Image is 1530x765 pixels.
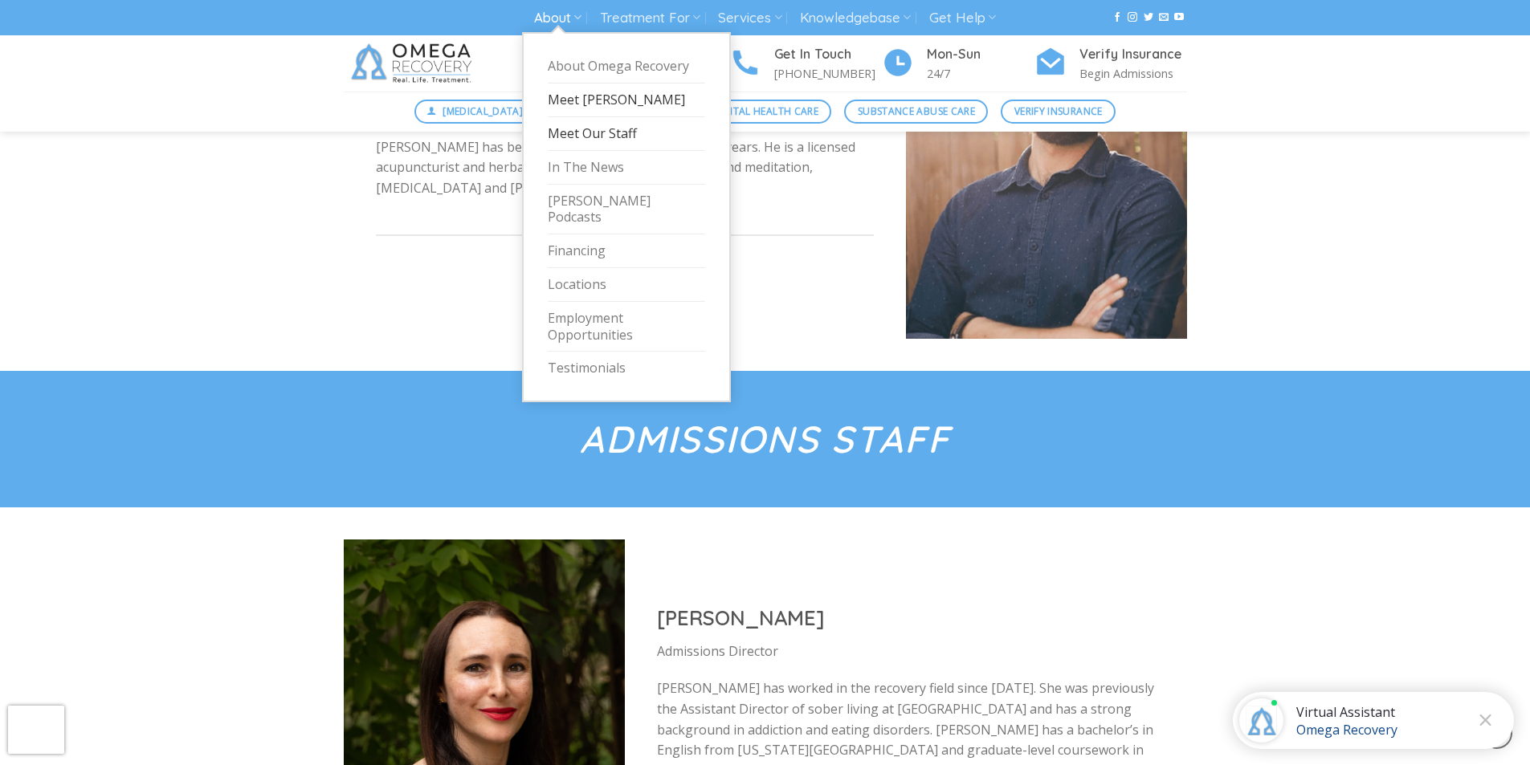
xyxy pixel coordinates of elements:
a: [MEDICAL_DATA] [414,100,537,124]
a: Verify Insurance [1001,100,1116,124]
p: [PHONE_NUMBER] [774,64,882,83]
a: Services [718,3,781,33]
a: Follow on Facebook [1112,12,1122,23]
a: Send us an email [1159,12,1169,23]
a: Mental Health Care [699,100,831,124]
a: About Omega Recovery [548,50,705,83]
a: Knowledgebase [800,3,911,33]
a: Locations [548,268,705,302]
a: Meet Our Staff [548,117,705,151]
a: Testimonials [548,352,705,385]
img: Omega Recovery [344,35,484,92]
a: Follow on Instagram [1128,12,1137,23]
h2: [PERSON_NAME] [657,604,1155,631]
a: Financing [548,234,705,268]
a: [PERSON_NAME] Podcasts [548,185,705,235]
a: Verify Insurance Begin Admissions [1034,44,1187,83]
a: Follow on YouTube [1174,12,1184,23]
p: Begin Admissions [1079,64,1187,83]
a: Employment Opportunities [548,302,705,352]
h4: Get In Touch [774,44,882,65]
a: In The News [548,151,705,185]
em: Admissions Staff [580,416,950,462]
a: Follow on Twitter [1144,12,1153,23]
h4: Mon-Sun [927,44,1034,65]
a: About [534,3,581,33]
p: [PERSON_NAME] has been in the wellness industry for 12 years. He is a licensed acupuncturist and ... [376,137,874,199]
span: [MEDICAL_DATA] [443,104,523,119]
a: Get Help [929,3,996,33]
p: 24/7 [927,64,1034,83]
h4: Verify Insurance [1079,44,1187,65]
span: Verify Insurance [1014,104,1103,119]
a: Treatment For [600,3,700,33]
span: Substance Abuse Care [858,104,975,119]
a: Get In Touch [PHONE_NUMBER] [729,44,882,83]
a: Meet [PERSON_NAME] [548,83,705,117]
span: Mental Health Care [712,104,818,119]
a: Substance Abuse Care [844,100,988,124]
p: Admissions Director [657,641,1155,662]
